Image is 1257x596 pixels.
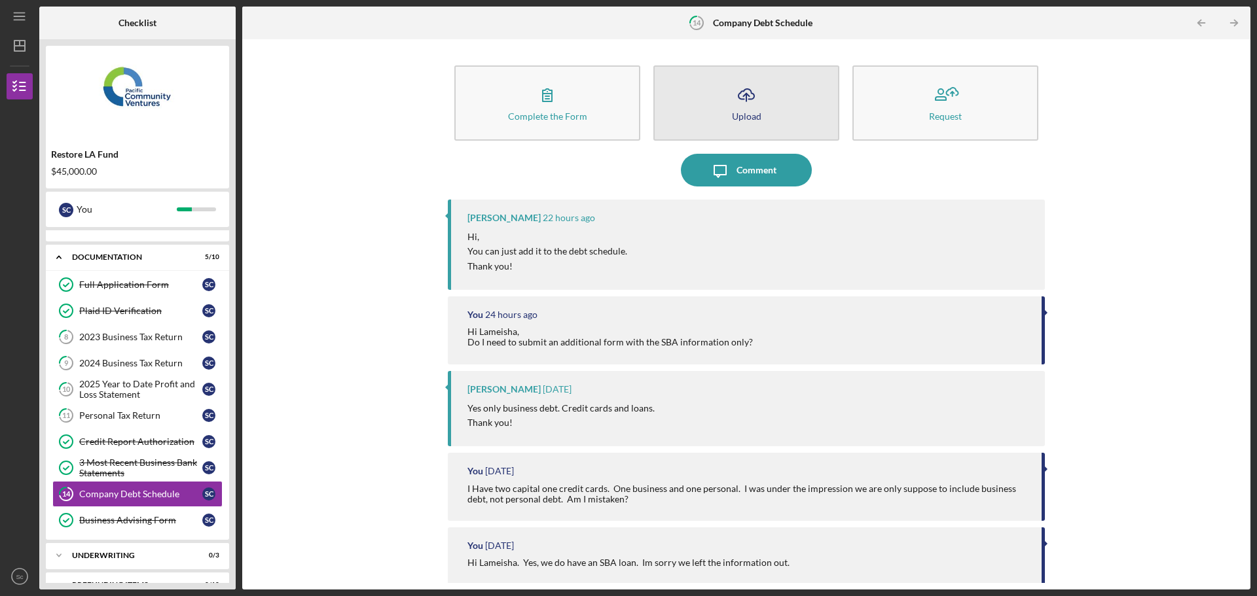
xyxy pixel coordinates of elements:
div: Hi Lameisha. Yes, we do have an SBA loan. Im sorry we left the information out. [467,557,790,568]
div: Request [929,111,962,121]
div: [PERSON_NAME] [467,384,541,394]
a: 11Personal Tax ReturnSc [52,402,223,429]
div: S c [202,461,215,474]
div: S c [202,278,215,291]
time: 2025-09-30 20:24 [543,213,595,223]
div: Complete the Form [508,111,587,121]
div: Credit Report Authorization [79,436,202,447]
button: Request [852,65,1038,141]
time: 2025-09-30 16:36 [543,384,572,394]
div: S c [202,514,215,527]
div: I Have two capital one credit cards. One business and one personal. I was under the impression we... [467,483,1029,504]
b: Checklist [118,18,156,28]
div: Plaid ID Verification [79,306,202,316]
div: You [77,198,177,220]
text: Sc [16,573,23,580]
p: Thank you! [467,259,627,273]
a: Plaid ID VerificationSc [52,298,223,324]
div: Hi Lameisha, Do I need to submit an additional form with the SBA information only? [467,326,753,347]
p: You can just add it to the debt schedule. [467,244,627,258]
div: You [467,466,483,476]
a: 82023 Business Tax ReturnSc [52,324,223,350]
button: Comment [681,154,812,186]
div: 3 Most Recent Business Bank Statements [79,457,202,478]
a: 102025 Year to Date Profit and Loss StatementSc [52,376,223,402]
div: [PERSON_NAME] [467,213,541,223]
div: $45,000.00 [51,166,224,177]
div: S c [202,357,215,370]
a: Credit Report AuthorizationSc [52,429,223,455]
div: S c [202,487,215,500]
div: Documentation [72,253,187,261]
a: Business Advising FormSc [52,507,223,533]
div: Personal Tax Return [79,410,202,421]
div: S c [202,435,215,448]
time: 2025-09-30 18:58 [485,309,537,320]
time: 2025-09-30 15:03 [485,540,514,551]
div: S c [202,409,215,422]
div: 2025 Year to Date Profit and Loss Statement [79,379,202,400]
div: 2023 Business Tax Return [79,332,202,342]
time: 2025-09-30 15:05 [485,466,514,476]
div: Restore LA Fund [51,149,224,160]
div: S c [202,383,215,396]
div: Full Application Form [79,279,202,290]
tspan: 10 [62,385,71,394]
div: 0 / 10 [196,581,219,589]
div: Underwriting [72,552,187,559]
a: 14Company Debt ScheduleSc [52,481,223,507]
tspan: 11 [62,412,70,420]
a: 92024 Business Tax ReturnSc [52,350,223,376]
div: S c [202,304,215,317]
div: Comment [737,154,776,186]
button: Sc [7,563,33,589]
img: Product logo [46,52,229,131]
tspan: 14 [62,490,71,499]
tspan: 9 [64,359,69,368]
tspan: 14 [692,18,701,27]
div: Prefunding Items [72,581,187,589]
p: Thank you! [467,415,655,430]
div: 0 / 3 [196,552,219,559]
button: Complete the Form [454,65,640,141]
div: You [467,309,483,320]
p: Hi, [467,230,627,244]
div: Company Debt Schedule [79,489,202,499]
div: S c [202,330,215,343]
button: Upload [653,65,839,141]
div: 2024 Business Tax Return [79,358,202,368]
div: 5 / 10 [196,253,219,261]
b: Company Debt Schedule [713,18,812,28]
div: Upload [732,111,761,121]
a: Full Application FormSc [52,272,223,298]
div: Business Advising Form [79,515,202,525]
tspan: 8 [64,333,68,342]
div: You [467,540,483,551]
a: 3 Most Recent Business Bank StatementsSc [52,455,223,481]
p: Yes only business debt. Credit cards and loans. [467,401,655,415]
div: S c [59,203,73,217]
